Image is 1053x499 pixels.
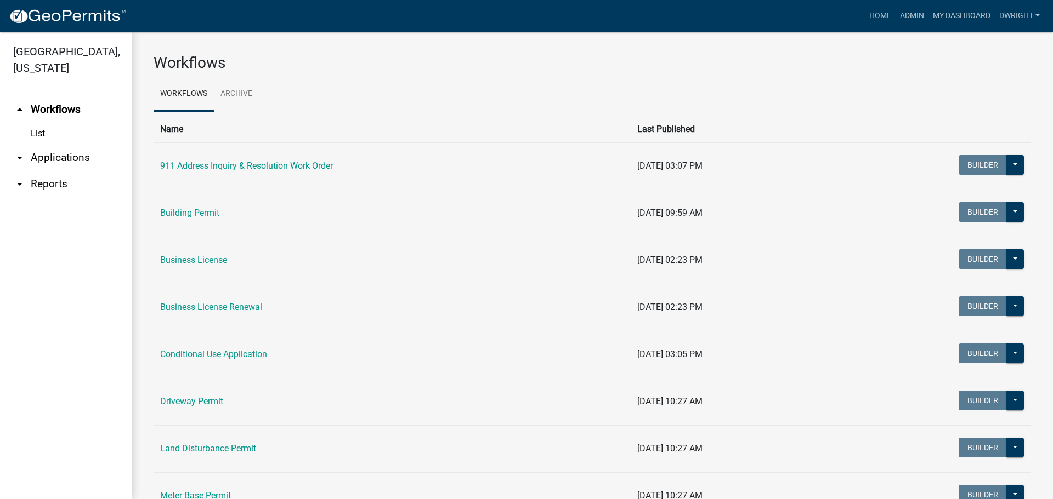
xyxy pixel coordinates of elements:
[160,349,267,359] a: Conditional Use Application
[637,208,703,218] span: [DATE] 09:59 AM
[160,443,256,454] a: Land Disturbance Permit
[631,116,830,142] th: Last Published
[959,438,1007,457] button: Builder
[160,160,333,171] a: 911 Address Inquiry & Resolution Work Order
[995,5,1044,26] a: Dwright
[959,202,1007,222] button: Builder
[865,5,896,26] a: Home
[637,349,703,359] span: [DATE] 03:05 PM
[637,396,703,406] span: [DATE] 10:27 AM
[637,160,703,171] span: [DATE] 03:07 PM
[959,343,1007,363] button: Builder
[160,255,227,265] a: Business License
[154,77,214,112] a: Workflows
[637,443,703,454] span: [DATE] 10:27 AM
[896,5,929,26] a: Admin
[214,77,259,112] a: Archive
[160,396,223,406] a: Driveway Permit
[13,177,26,191] i: arrow_drop_down
[13,151,26,164] i: arrow_drop_down
[13,103,26,116] i: arrow_drop_up
[160,302,262,312] a: Business License Renewal
[160,208,219,218] a: Building Permit
[959,155,1007,175] button: Builder
[154,54,1031,72] h3: Workflows
[929,5,995,26] a: My Dashboard
[959,391,1007,410] button: Builder
[959,249,1007,269] button: Builder
[637,302,703,312] span: [DATE] 02:23 PM
[637,255,703,265] span: [DATE] 02:23 PM
[154,116,631,142] th: Name
[959,296,1007,316] button: Builder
